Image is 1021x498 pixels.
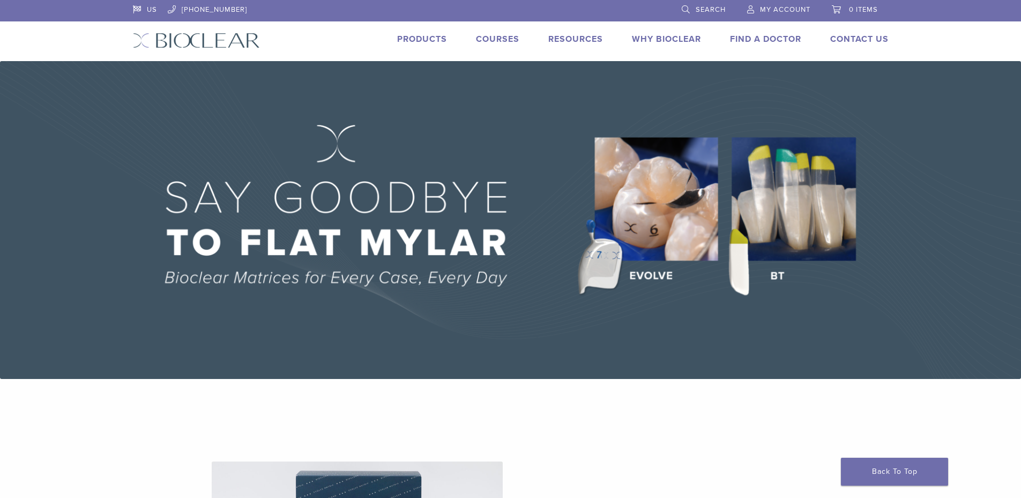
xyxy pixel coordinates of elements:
[548,34,603,44] a: Resources
[841,458,948,486] a: Back To Top
[476,34,519,44] a: Courses
[696,5,726,14] span: Search
[830,34,889,44] a: Contact Us
[760,5,810,14] span: My Account
[632,34,701,44] a: Why Bioclear
[730,34,801,44] a: Find A Doctor
[397,34,447,44] a: Products
[849,5,878,14] span: 0 items
[133,33,260,48] img: Bioclear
